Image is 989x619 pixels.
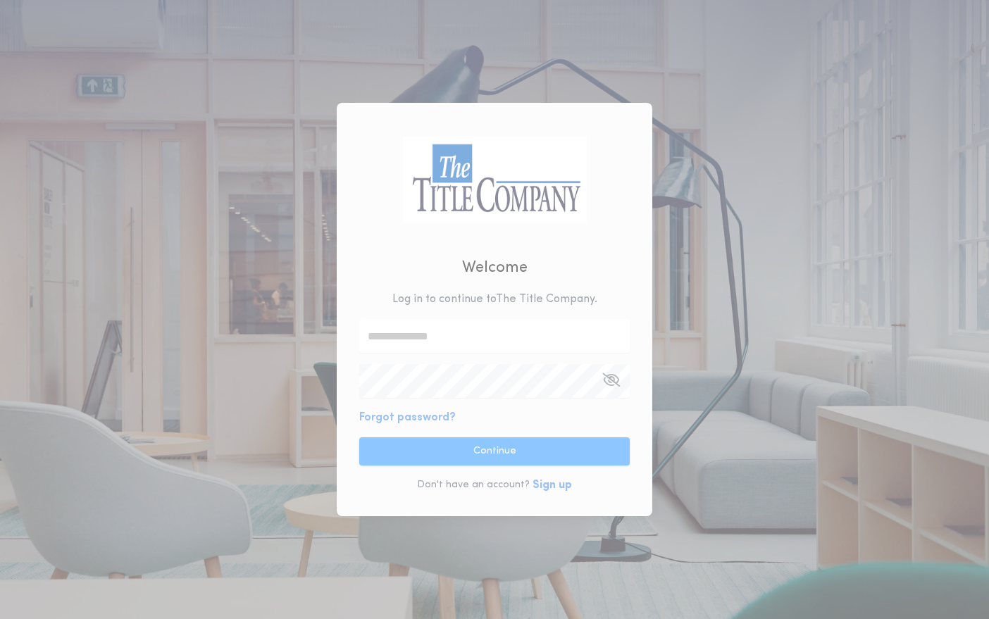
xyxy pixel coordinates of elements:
[359,437,630,465] button: Continue
[462,256,528,280] h2: Welcome
[533,477,572,494] button: Sign up
[402,136,587,223] img: logo
[392,291,597,308] p: Log in to continue to The Title Company .
[417,478,530,492] p: Don't have an account?
[359,409,456,426] button: Forgot password?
